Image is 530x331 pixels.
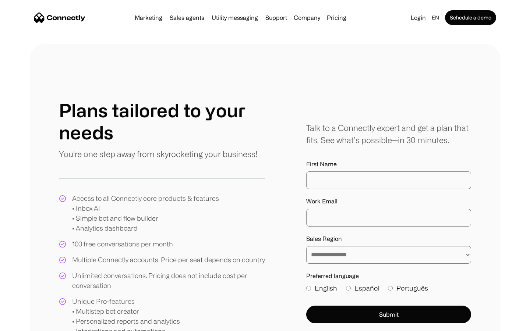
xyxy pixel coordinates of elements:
div: Talk to a Connectly expert and get a plan that fits. See what’s possible—in 30 minutes. [306,122,471,146]
a: Support [262,15,290,21]
label: First Name [306,161,471,168]
input: Español [346,286,351,291]
label: Preferred language [306,273,471,280]
div: Company [291,13,322,23]
label: Sales Region [306,235,471,242]
div: Multiple Connectly accounts. Price per seat depends on country [72,255,265,265]
label: Español [346,283,379,293]
div: en [432,13,439,23]
h1: Plans tailored to your needs [59,99,265,143]
div: Company [294,13,320,23]
a: Login [408,13,429,23]
div: 100 free conversations per month [72,239,173,249]
a: Sales agents [167,15,207,21]
p: You're one step away from skyrocketing your business! [59,148,257,160]
input: English [306,286,311,291]
div: Unlimited conversations. Pricing does not include cost per conversation [72,271,265,291]
div: Access to all Connectly core products & features • Inbox AI • Simple bot and flow builder • Analy... [72,193,219,233]
aside: Language selected: English [7,317,44,328]
div: en [429,13,444,23]
a: Schedule a demo [445,10,496,25]
a: Pricing [324,15,349,21]
input: Português [388,286,393,291]
a: Marketing [132,15,165,21]
label: Português [388,283,428,293]
button: Submit [306,306,471,323]
ul: Language list [15,318,44,328]
a: Utility messaging [209,15,261,21]
label: Work Email [306,198,471,205]
label: English [306,283,337,293]
a: home [34,12,85,23]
